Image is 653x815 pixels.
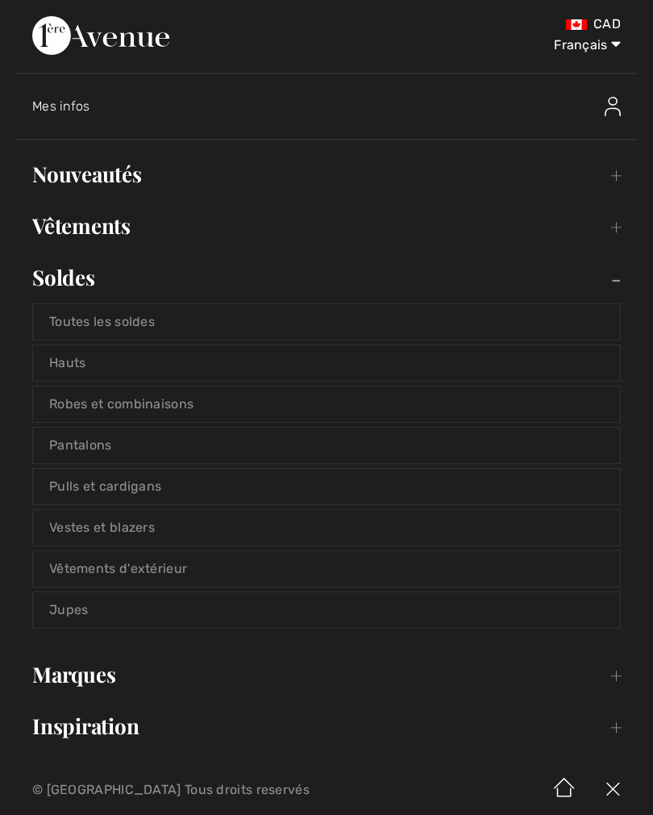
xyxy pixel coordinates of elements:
a: Inspiration [16,708,637,744]
a: Marques [16,657,637,692]
span: Chat [38,11,71,26]
a: Vêtements [16,208,637,244]
div: CAD [385,16,621,32]
img: X [589,765,637,815]
a: Vestes et blazers [33,510,620,545]
a: Pantalons [33,428,620,463]
a: Nouveautés [16,157,637,192]
a: Jupes [33,592,620,628]
a: Soldes [16,260,637,295]
img: 1ère Avenue [32,16,169,55]
a: Robes et combinaisons [33,387,620,422]
span: Mes infos [32,98,90,114]
p: © [GEOGRAPHIC_DATA] Tous droits reservés [32,784,385,796]
a: Pulls et cardigans [33,469,620,504]
img: Accueil [540,765,589,815]
a: Vêtements d'extérieur [33,551,620,587]
a: Live [16,760,637,796]
a: Hauts [33,345,620,381]
a: Toutes les soldes [33,304,620,340]
img: Mes infos [605,97,621,116]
